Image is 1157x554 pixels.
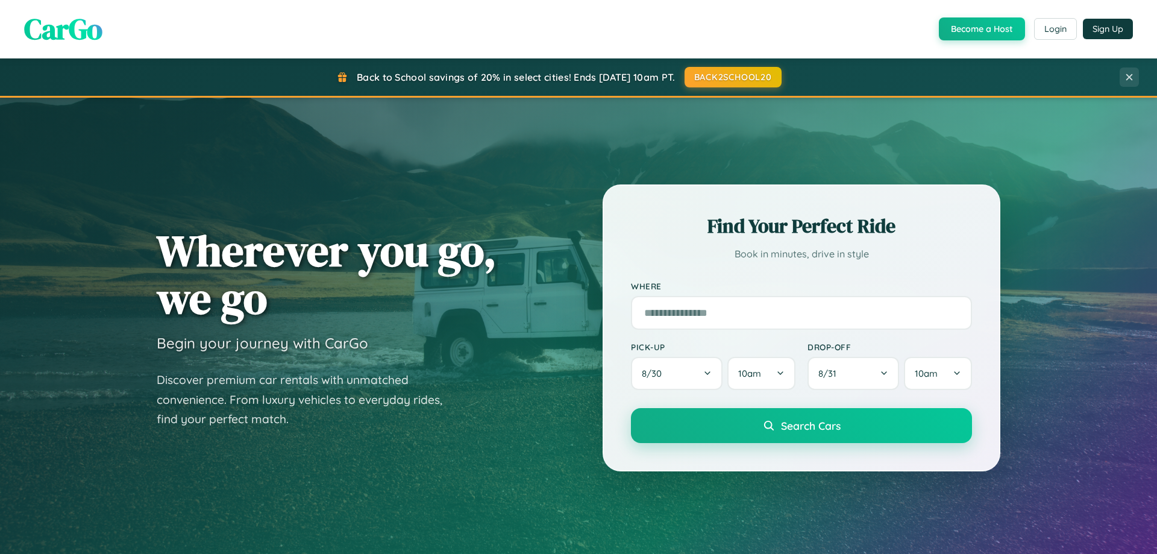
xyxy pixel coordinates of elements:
h1: Wherever you go, we go [157,227,497,322]
h2: Find Your Perfect Ride [631,213,972,239]
button: 10am [727,357,795,390]
p: Discover premium car rentals with unmatched convenience. From luxury vehicles to everyday rides, ... [157,370,458,429]
span: Back to School savings of 20% in select cities! Ends [DATE] 10am PT. [357,71,675,83]
button: Search Cars [631,408,972,443]
button: Login [1034,18,1077,40]
button: 8/31 [807,357,899,390]
span: CarGo [24,9,102,49]
span: 8 / 30 [642,368,668,379]
label: Where [631,281,972,291]
button: Become a Host [939,17,1025,40]
span: 10am [915,368,938,379]
span: Search Cars [781,419,841,432]
label: Drop-off [807,342,972,352]
span: 10am [738,368,761,379]
button: BACK2SCHOOL20 [685,67,782,87]
button: 10am [904,357,972,390]
h3: Begin your journey with CarGo [157,334,368,352]
label: Pick-up [631,342,795,352]
p: Book in minutes, drive in style [631,245,972,263]
button: 8/30 [631,357,723,390]
span: 8 / 31 [818,368,842,379]
button: Sign Up [1083,19,1133,39]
